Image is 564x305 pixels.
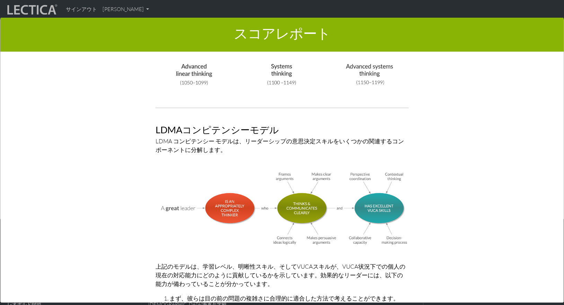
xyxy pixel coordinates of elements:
[156,124,279,135] font: LDMAコンピテンシーモデル
[156,263,405,287] font: 上記のモデルは、学習レベル、明晰性スキル、そしてVUCAスキルが、VUCA状況下での個人の現在の対応能力にどのように貢献しているかを示しています。効果的なリーダーには、以下の能力が備わっているこ...
[156,137,404,153] font: LDMA コンピテンシー モデルは、リーダーシップの意思決定スキルをいくつかの関連するコンポーネントに分解します。
[169,295,399,302] font: まず、彼らは目の前の問題の複雑さに合理的に適合した方法で考えることができます。
[156,171,408,245] img: Lectical、LDMA、明瞭性スキルがどのように連携するかを示す LDMA 能力モデル。
[234,25,331,42] font: スコアレポート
